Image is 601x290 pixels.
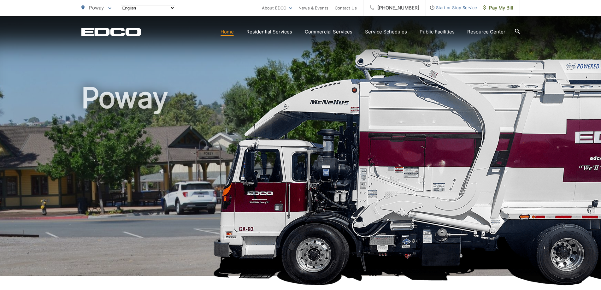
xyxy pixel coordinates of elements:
[246,28,292,36] a: Residential Services
[221,28,234,36] a: Home
[365,28,407,36] a: Service Schedules
[467,28,505,36] a: Resource Center
[81,82,520,282] h1: Poway
[335,4,357,12] a: Contact Us
[81,27,141,36] a: EDCD logo. Return to the homepage.
[483,4,513,12] span: Pay My Bill
[262,4,292,12] a: About EDCO
[121,5,175,11] select: Select a language
[420,28,455,36] a: Public Facilities
[305,28,352,36] a: Commercial Services
[89,5,104,11] span: Poway
[298,4,328,12] a: News & Events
